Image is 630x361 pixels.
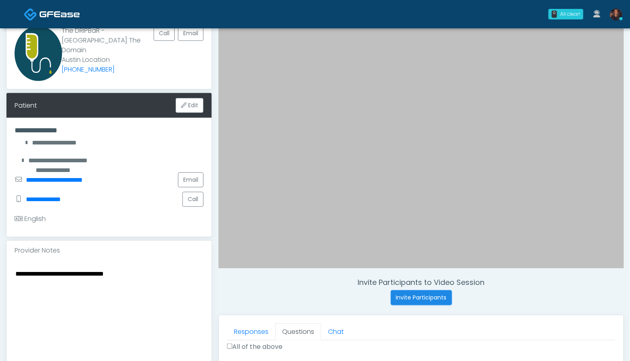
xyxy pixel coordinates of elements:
a: Email [178,172,204,187]
input: All of the above [227,344,232,349]
div: All clear! [561,11,581,18]
label: All of the above [227,342,283,352]
a: Docovia [24,1,80,27]
div: Provider Notes [6,241,212,260]
a: 0 All clear! [544,6,588,23]
div: Patient [15,101,37,110]
div: 0 [552,11,557,18]
a: Questions [275,323,321,340]
button: Edit [176,98,204,113]
p: The DRIPBaR - [GEOGRAPHIC_DATA] The Domain Austin Location [62,26,154,74]
h4: Invite Participants to Video Session [219,278,624,287]
button: Invite Participants [391,290,452,305]
button: Open LiveChat chat widget [6,3,31,28]
a: Responses [227,323,275,340]
button: Call [154,26,175,41]
img: Docovia [39,10,80,18]
img: Provider image [15,26,62,81]
a: [PHONE_NUMBER] [62,65,115,74]
a: Email [178,26,204,41]
img: Rozlyn Bauer [610,8,622,21]
div: English [15,214,46,224]
img: Docovia [24,8,37,21]
button: Call [182,192,204,207]
a: Chat [321,323,351,340]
